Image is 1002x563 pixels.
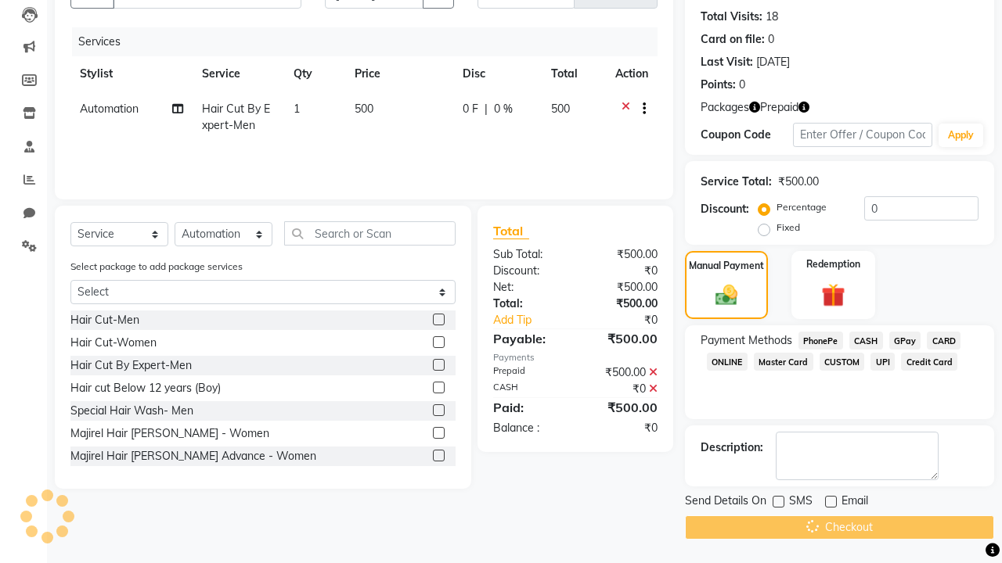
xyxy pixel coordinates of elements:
[766,9,778,25] div: 18
[685,493,766,512] span: Send Details On
[70,425,269,442] div: Majirel Hair [PERSON_NAME] - Women
[806,257,860,271] label: Redemption
[355,102,373,116] span: 500
[701,54,753,70] div: Last Visit:
[814,281,853,310] img: _gift.svg
[284,56,345,91] th: Qty
[575,364,669,381] div: ₹500.00
[70,312,139,328] div: Hair Cut-Men
[70,448,316,464] div: Majirel Hair [PERSON_NAME] Advance - Women
[70,56,193,91] th: Stylist
[70,260,243,274] label: Select package to add package services
[778,174,819,190] div: ₹500.00
[481,398,575,417] div: Paid:
[708,282,745,308] img: _cash.svg
[777,200,827,214] label: Percentage
[70,357,192,374] div: Hair Cut By Expert-Men
[70,403,193,419] div: Special Hair Wash- Men
[542,56,606,91] th: Total
[481,364,575,381] div: Prepaid
[284,221,456,246] input: Search or Scan
[768,31,774,48] div: 0
[70,335,157,351] div: Hair Cut-Women
[80,102,139,116] span: Automation
[575,381,669,397] div: ₹0
[481,296,575,312] div: Total:
[493,223,529,239] span: Total
[849,332,883,350] span: CASH
[485,101,488,117] span: |
[481,279,575,296] div: Net:
[591,312,669,328] div: ₹0
[701,127,793,143] div: Coupon Code
[701,201,749,217] div: Discount:
[606,56,658,91] th: Action
[463,101,478,117] span: 0 F
[70,380,221,396] div: Hair cut Below 12 years (Boy)
[575,420,669,436] div: ₹0
[481,381,575,397] div: CASH
[345,56,453,91] th: Price
[551,102,570,116] span: 500
[939,124,983,147] button: Apply
[575,263,669,279] div: ₹0
[575,246,669,263] div: ₹500.00
[493,351,658,364] div: Payments
[453,56,542,91] th: Disc
[481,246,575,263] div: Sub Total:
[701,31,765,48] div: Card on file:
[756,54,790,70] div: [DATE]
[575,296,669,312] div: ₹500.00
[760,99,798,116] span: Prepaid
[701,9,762,25] div: Total Visits:
[701,332,792,349] span: Payment Methods
[870,353,895,371] span: UPI
[707,353,748,371] span: ONLINE
[777,221,800,235] label: Fixed
[294,102,300,116] span: 1
[739,77,745,93] div: 0
[481,329,575,348] div: Payable:
[842,493,868,512] span: Email
[889,332,921,350] span: GPay
[798,332,843,350] span: PhonePe
[494,101,513,117] span: 0 %
[820,353,865,371] span: CUSTOM
[481,420,575,436] div: Balance :
[701,174,772,190] div: Service Total:
[789,493,813,512] span: SMS
[793,123,932,147] input: Enter Offer / Coupon Code
[72,27,669,56] div: Services
[575,329,669,348] div: ₹500.00
[575,398,669,417] div: ₹500.00
[754,353,813,371] span: Master Card
[689,259,764,273] label: Manual Payment
[481,312,591,328] a: Add Tip
[481,263,575,279] div: Discount:
[701,439,763,456] div: Description:
[927,332,961,350] span: CARD
[701,99,749,116] span: Packages
[701,77,736,93] div: Points:
[575,279,669,296] div: ₹500.00
[202,102,270,132] span: Hair Cut By Expert-Men
[193,56,284,91] th: Service
[901,353,957,371] span: Credit Card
